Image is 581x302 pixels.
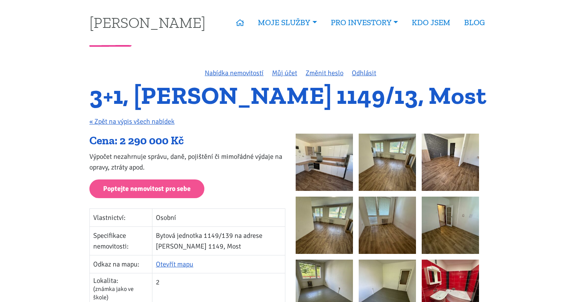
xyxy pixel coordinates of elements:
[457,14,492,31] a: BLOG
[89,15,206,30] a: [PERSON_NAME]
[251,14,324,31] a: MOJE SLUŽBY
[405,14,457,31] a: KDO JSEM
[89,151,285,173] p: Výpočet nezahrnuje správu, daně, pojištění či mimořádné výdaje na opravy, ztráty apod.
[89,117,175,126] a: « Zpět na výpis všech nabídek
[306,69,343,77] a: Změnit heslo
[90,255,152,273] td: Odkaz na mapu:
[90,208,152,226] td: Vlastnictví:
[352,69,376,77] a: Odhlásit
[152,226,285,255] td: Bytová jednotka 1149/139 na adrese [PERSON_NAME] 1149, Most
[89,179,204,198] a: Poptejte nemovitost pro sebe
[93,285,134,301] span: (známka jako ve škole)
[324,14,405,31] a: PRO INVESTORY
[89,134,285,148] div: Cena: 2 290 000 Kč
[89,85,492,106] h1: 3+1, [PERSON_NAME] 1149/13, Most
[152,208,285,226] td: Osobní
[90,226,152,255] td: Specifikace nemovitosti:
[156,260,193,268] a: Otevřít mapu
[272,69,297,77] a: Můj účet
[205,69,264,77] a: Nabídka nemovitostí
